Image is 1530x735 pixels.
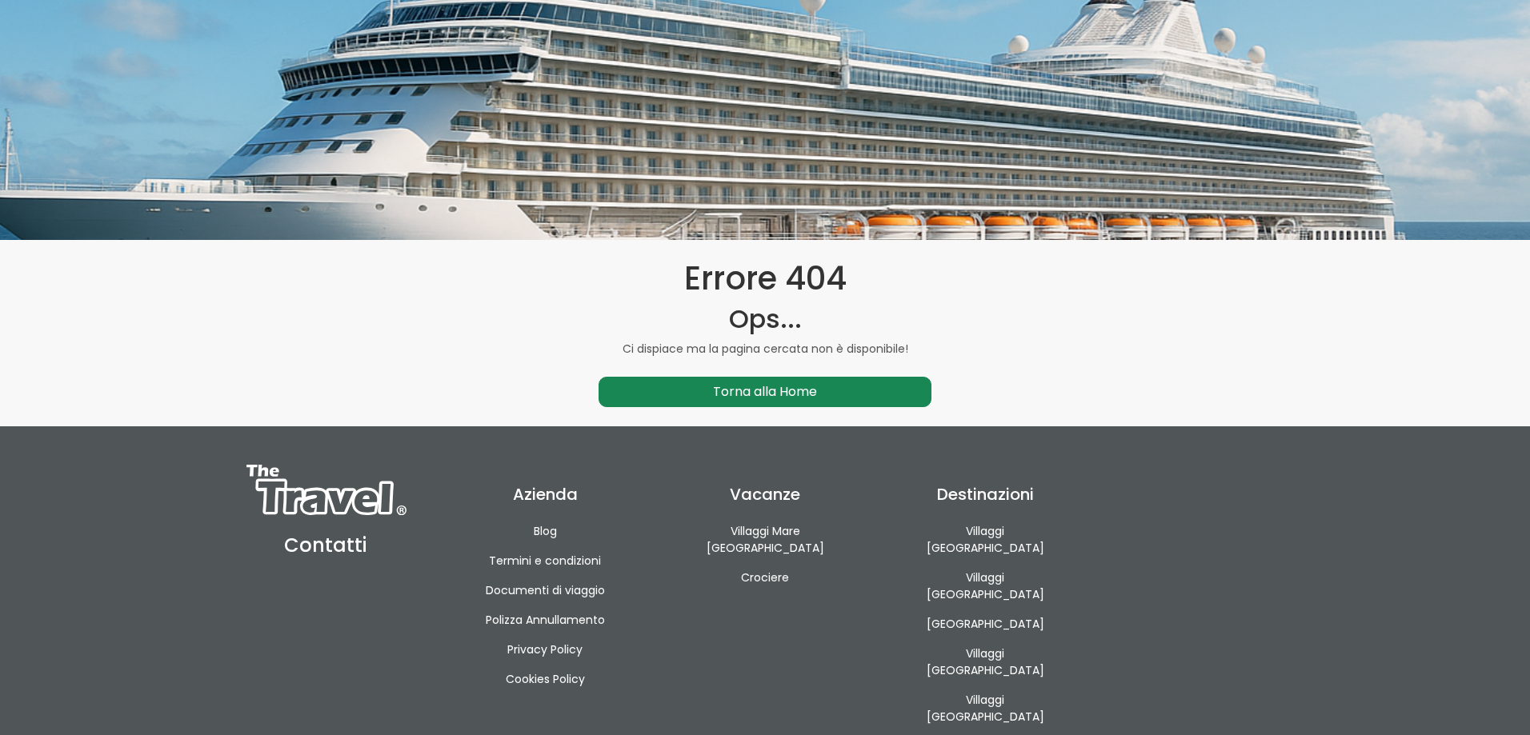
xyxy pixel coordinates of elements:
[599,377,931,407] a: Torna alla Home
[467,612,623,629] a: Polizza Annullamento
[246,341,1284,358] p: Ci dispiace ma la pagina cercata non è disponibile!
[467,582,623,599] a: Documenti di viaggio
[907,692,1063,725] a: Villaggi [GEOGRAPHIC_DATA]
[687,485,843,504] h5: Vacanze
[467,523,623,540] a: Blog
[467,485,623,504] h5: Azienda
[246,259,1284,298] h1: Errore 404
[246,465,407,515] img: logo-negativo.svg
[907,645,1063,679] a: Villaggi [GEOGRAPHIC_DATA]
[467,671,623,688] a: Cookies Policy
[907,569,1063,603] a: Villaggi [GEOGRAPHIC_DATA]
[687,569,843,586] a: Crociere
[246,304,1284,334] h2: Ops...
[467,553,623,569] a: Termini e condizioni
[467,641,623,658] a: Privacy Policy
[907,485,1063,504] h5: Destinazioni
[246,534,403,557] div: Contatti
[907,616,1063,633] a: [GEOGRAPHIC_DATA]
[907,523,1063,557] a: Villaggi [GEOGRAPHIC_DATA]
[687,523,843,557] a: Villaggi Mare [GEOGRAPHIC_DATA]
